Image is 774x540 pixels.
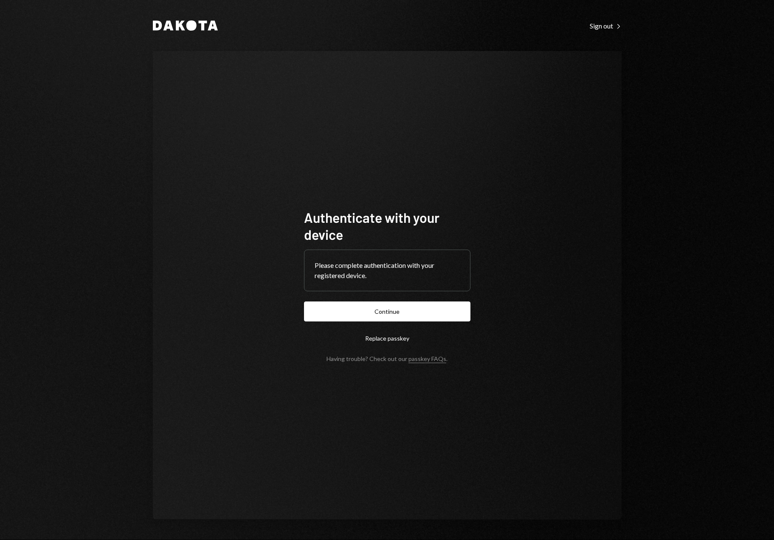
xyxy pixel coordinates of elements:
[315,260,460,281] div: Please complete authentication with your registered device.
[590,21,622,30] a: Sign out
[304,209,470,243] h1: Authenticate with your device
[408,355,446,363] a: passkey FAQs
[590,22,622,30] div: Sign out
[326,355,448,362] div: Having trouble? Check out our .
[304,301,470,321] button: Continue
[304,328,470,348] button: Replace passkey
